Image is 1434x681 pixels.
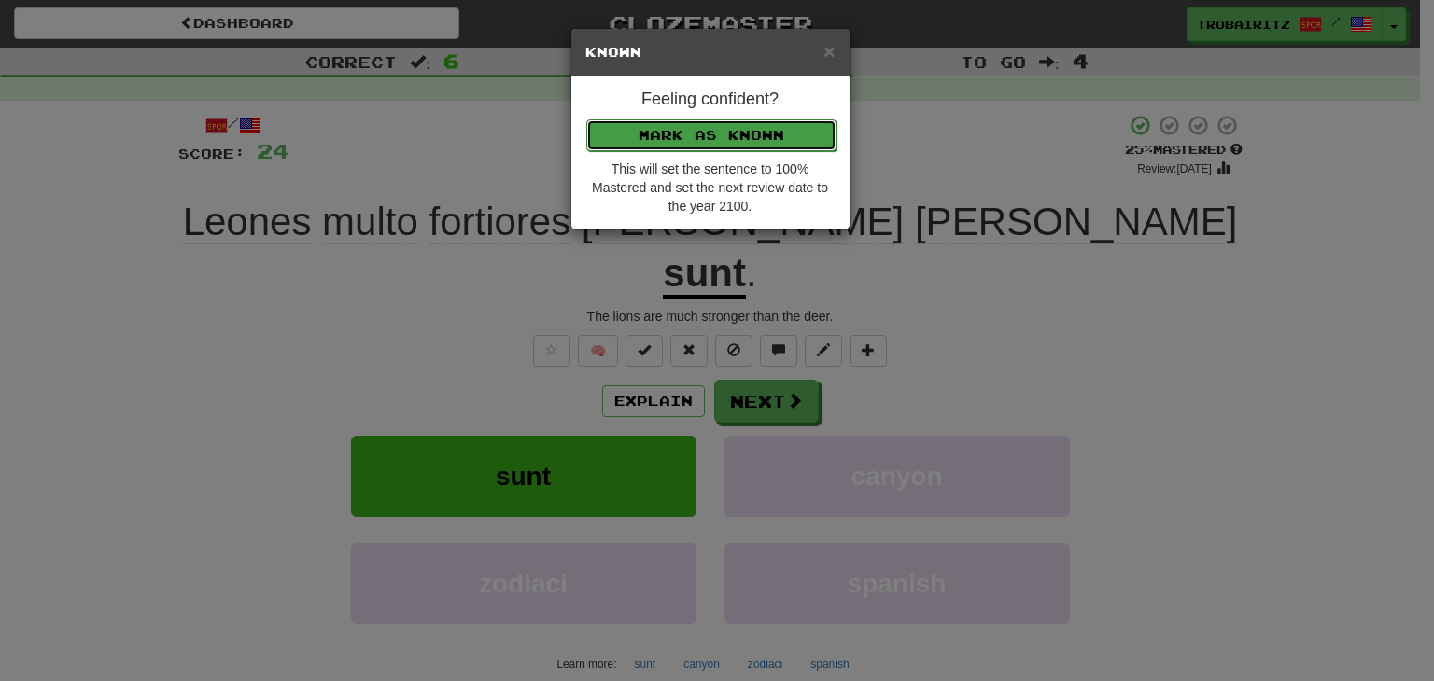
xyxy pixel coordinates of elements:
[585,43,836,62] h5: Known
[823,41,835,61] button: Close
[586,119,836,151] button: Mark as Known
[585,160,836,215] div: This will set the sentence to 100% Mastered and set the next review date to the year 2100.
[585,90,836,109] h4: Feeling confident?
[823,40,835,62] span: ×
